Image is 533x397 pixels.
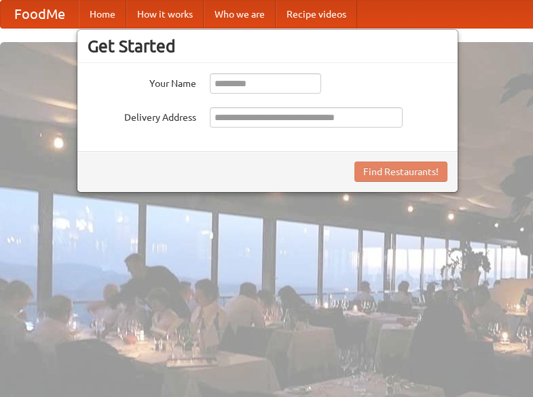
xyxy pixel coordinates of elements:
[204,1,276,28] a: Who we are
[88,73,196,90] label: Your Name
[276,1,357,28] a: Recipe videos
[88,36,447,56] h3: Get Started
[126,1,204,28] a: How it works
[354,162,447,182] button: Find Restaurants!
[79,1,126,28] a: Home
[1,1,79,28] a: FoodMe
[88,107,196,124] label: Delivery Address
